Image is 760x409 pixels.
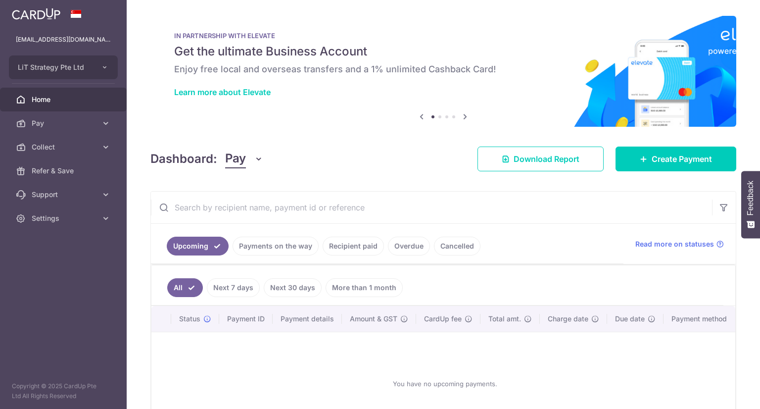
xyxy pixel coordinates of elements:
a: Overdue [388,237,430,256]
span: Refer & Save [32,166,97,176]
span: Charge date [548,314,588,324]
span: Home [32,95,97,104]
span: Feedback [746,181,755,215]
span: LiT Strategy Pte Ltd [18,62,91,72]
a: Cancelled [434,237,480,256]
a: Next 30 days [264,278,322,297]
h4: Dashboard: [150,150,217,168]
a: All [167,278,203,297]
span: Collect [32,142,97,152]
th: Payment method [664,306,739,332]
span: Support [32,190,97,200]
span: Create Payment [652,153,712,165]
span: Pay [32,118,97,128]
h6: Enjoy free local and overseas transfers and a 1% unlimited Cashback Card! [174,63,712,75]
p: IN PARTNERSHIP WITH ELEVATE [174,32,712,40]
span: Status [179,314,200,324]
a: Recipient paid [323,237,384,256]
img: CardUp [12,8,60,20]
h5: Get the ultimate Business Account [174,44,712,59]
a: Payments on the way [233,237,319,256]
a: Learn more about Elevate [174,87,271,97]
img: Renovation banner [150,16,736,127]
th: Payment details [273,306,342,332]
span: CardUp fee [424,314,462,324]
input: Search by recipient name, payment id or reference [151,192,712,223]
a: Upcoming [167,237,229,256]
span: Pay [225,150,246,168]
span: Download Report [514,153,579,165]
span: Amount & GST [350,314,397,324]
a: Read more on statuses [635,239,724,249]
a: Next 7 days [207,278,260,297]
a: Download Report [477,147,604,171]
span: Total amt. [488,314,521,324]
span: Due date [615,314,645,324]
button: Feedback - Show survey [741,171,760,238]
th: Payment ID [219,306,273,332]
span: Settings [32,213,97,223]
button: LiT Strategy Pte Ltd [9,55,118,79]
a: Create Payment [616,147,736,171]
p: [EMAIL_ADDRESS][DOMAIN_NAME] [16,35,111,45]
span: Read more on statuses [635,239,714,249]
button: Pay [225,150,263,168]
a: More than 1 month [326,278,403,297]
